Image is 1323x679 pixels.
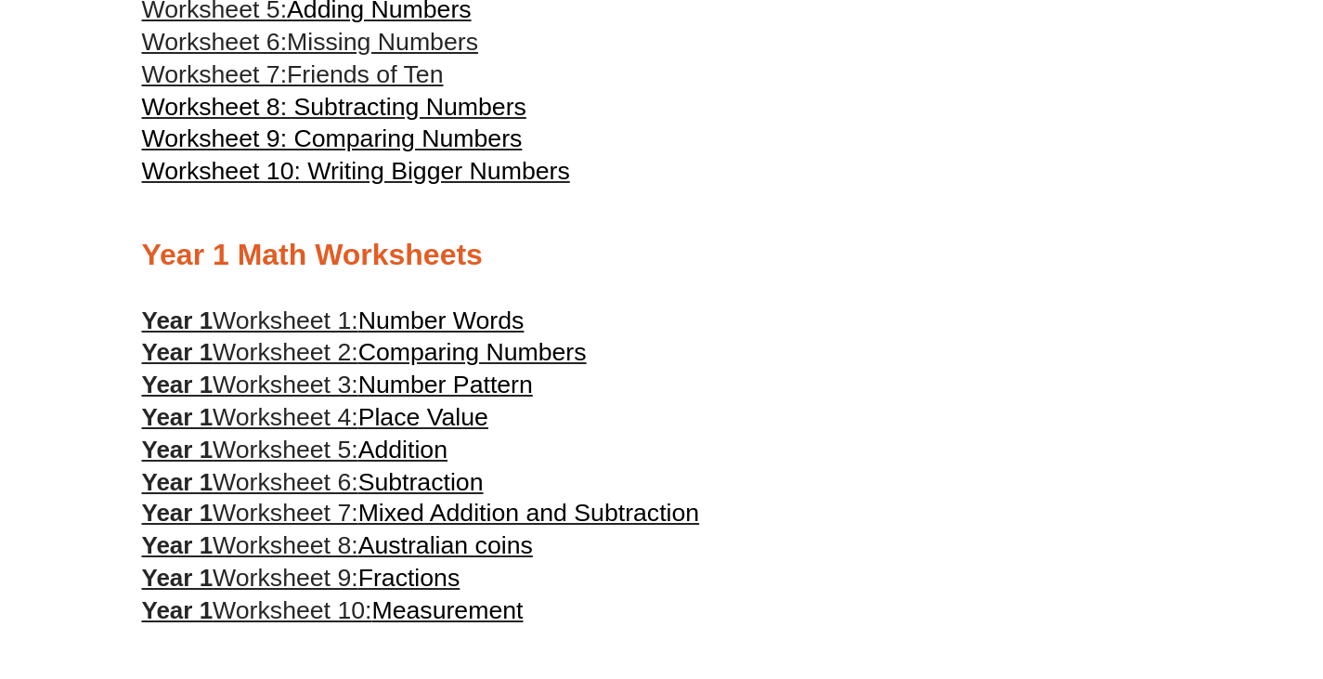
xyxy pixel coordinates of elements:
[213,468,358,496] span: Worksheet 6:
[1014,469,1323,679] iframe: Chat Widget
[213,436,358,464] span: Worksheet 5:
[142,93,526,121] a: Worksheet 8: Subtracting Numbers
[213,371,358,398] span: Worksheet 3:
[142,28,288,56] span: Worksheet 6:
[142,28,478,56] a: Worksheet 6:Missing Numbers
[358,403,488,431] span: Place Value
[213,403,358,431] span: Worksheet 4:
[213,531,358,559] span: Worksheet 8:
[142,436,448,464] a: Year 1Worksheet 5:Addition
[213,338,358,366] span: Worksheet 2:
[358,564,460,592] span: Fractions
[142,60,288,88] span: Worksheet 7:
[213,596,371,624] span: Worksheet 10:
[287,28,478,56] span: Missing Numbers
[142,124,523,152] a: Worksheet 9: Comparing Numbers
[358,436,447,464] span: Addition
[213,499,358,527] span: Worksheet 7:
[142,468,484,496] a: Year 1Worksheet 6:Subtraction
[142,403,488,431] a: Year 1Worksheet 4:Place Value
[358,371,533,398] span: Number Pattern
[142,531,533,559] a: Year 1Worksheet 8:Australian coins
[142,564,460,592] a: Year 1Worksheet 9:Fractions
[142,60,444,88] a: Worksheet 7:Friends of Ten
[142,596,524,624] a: Year 1Worksheet 10:Measurement
[358,468,484,496] span: Subtraction
[213,307,358,334] span: Worksheet 1:
[358,499,700,527] span: Mixed Addition and Subtraction
[142,499,700,527] a: Year 1Worksheet 7:Mixed Addition and Subtraction
[358,307,525,334] span: Number Words
[142,307,525,334] a: Year 1Worksheet 1:Number Words
[142,371,533,398] a: Year 1Worksheet 3:Number Pattern
[213,564,358,592] span: Worksheet 9:
[142,236,1182,275] h2: Year 1 Math Worksheets
[358,338,587,366] span: Comparing Numbers
[287,60,443,88] span: Friends of Ten
[371,596,523,624] span: Measurement
[358,531,533,559] span: Australian coins
[142,338,587,366] a: Year 1Worksheet 2:Comparing Numbers
[142,157,570,185] a: Worksheet 10: Writing Bigger Numbers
